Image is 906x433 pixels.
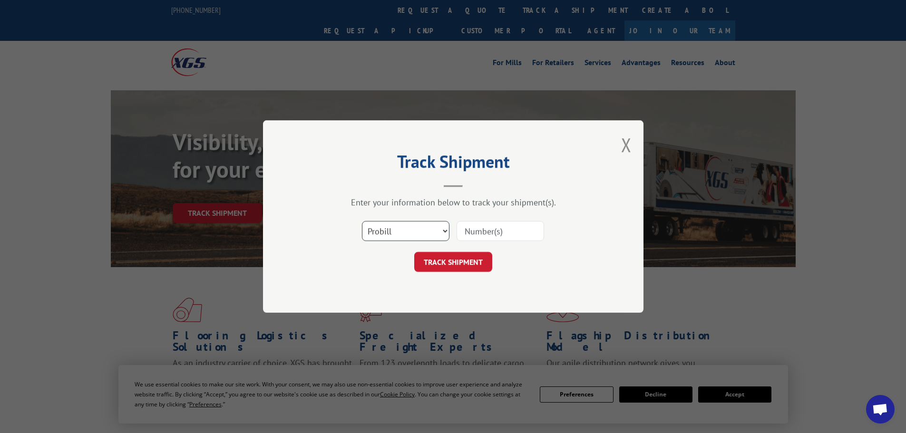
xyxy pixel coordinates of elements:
[866,395,895,423] div: Open chat
[311,155,596,173] h2: Track Shipment
[311,197,596,208] div: Enter your information below to track your shipment(s).
[621,132,632,157] button: Close modal
[414,252,492,272] button: TRACK SHIPMENT
[457,221,544,241] input: Number(s)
